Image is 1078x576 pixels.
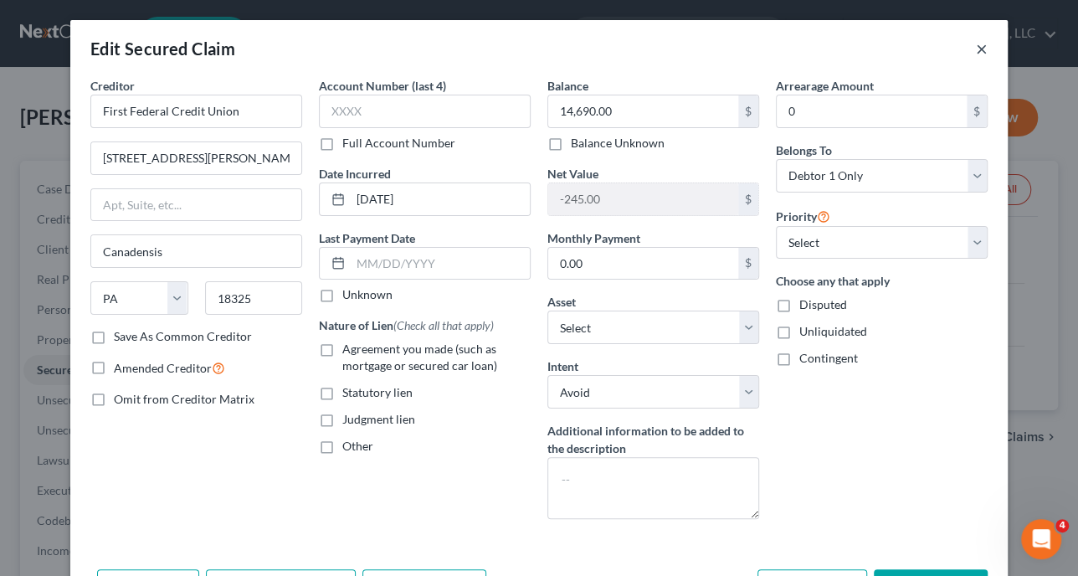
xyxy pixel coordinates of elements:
[114,361,212,375] span: Amended Creditor
[342,385,413,399] span: Statutory lien
[548,95,738,127] input: 0.00
[90,37,235,60] div: Edit Secured Claim
[351,183,530,215] input: MM/DD/YYYY
[967,95,987,127] div: $
[777,95,967,127] input: 0.00
[776,206,830,226] label: Priority
[799,351,858,365] span: Contingent
[319,316,494,334] label: Nature of Lien
[114,328,252,345] label: Save As Common Creditor
[799,297,847,311] span: Disputed
[90,95,302,128] input: Search creditor by name...
[776,272,988,290] label: Choose any that apply
[548,183,738,215] input: 0.00
[393,318,494,332] span: (Check all that apply)
[91,142,301,174] input: Enter address...
[547,165,598,183] label: Net Value
[319,229,415,247] label: Last Payment Date
[547,295,576,309] span: Asset
[319,165,391,183] label: Date Incurred
[547,422,759,457] label: Additional information to be added to the description
[776,143,832,157] span: Belongs To
[342,135,455,152] label: Full Account Number
[342,342,497,373] span: Agreement you made (such as mortgage or secured car loan)
[738,95,758,127] div: $
[114,392,254,406] span: Omit from Creditor Matrix
[738,248,758,280] div: $
[342,439,373,453] span: Other
[90,79,135,93] span: Creditor
[342,286,393,303] label: Unknown
[976,39,988,59] button: ×
[547,229,640,247] label: Monthly Payment
[91,235,301,267] input: Enter city...
[205,281,303,315] input: Enter zip...
[319,95,531,128] input: XXXX
[738,183,758,215] div: $
[547,77,588,95] label: Balance
[1055,519,1069,532] span: 4
[571,135,665,152] label: Balance Unknown
[548,248,738,280] input: 0.00
[91,189,301,221] input: Apt, Suite, etc...
[1021,519,1061,559] iframe: Intercom live chat
[351,248,530,280] input: MM/DD/YYYY
[799,324,867,338] span: Unliquidated
[776,77,874,95] label: Arrearage Amount
[319,77,446,95] label: Account Number (last 4)
[547,357,578,375] label: Intent
[342,412,415,426] span: Judgment lien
